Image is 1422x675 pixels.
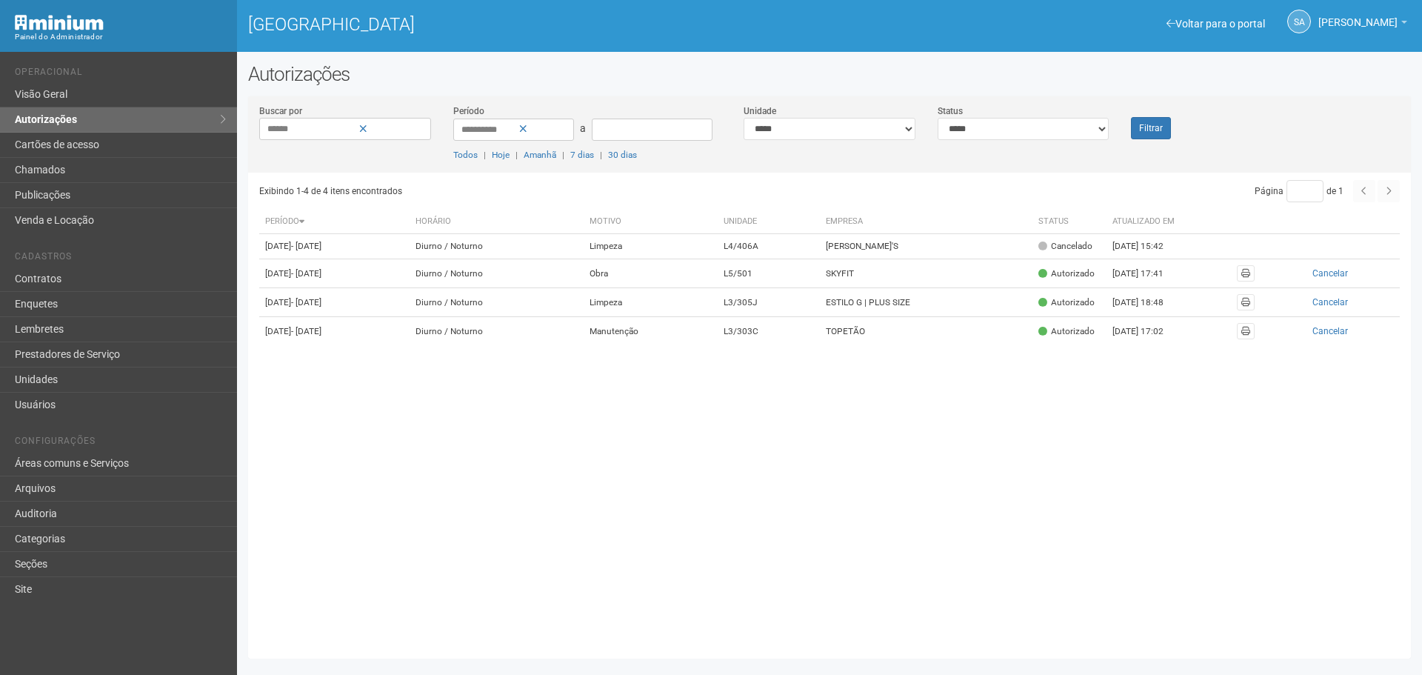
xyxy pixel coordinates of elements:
[584,234,718,259] td: Limpeza
[1318,2,1398,28] span: Silvio Anjos
[1038,267,1095,280] div: Autorizado
[584,259,718,288] td: Obra
[820,259,1032,288] td: SKYFIT
[820,317,1032,346] td: TOPETÃO
[584,210,718,234] th: Motivo
[1266,323,1394,339] button: Cancelar
[1266,265,1394,282] button: Cancelar
[820,210,1032,234] th: Empresa
[515,150,518,160] span: |
[291,326,321,336] span: - [DATE]
[1106,234,1188,259] td: [DATE] 15:42
[15,251,226,267] li: Cadastros
[291,297,321,307] span: - [DATE]
[1166,18,1265,30] a: Voltar para o portal
[15,15,104,30] img: Minium
[15,30,226,44] div: Painel do Administrador
[562,150,564,160] span: |
[1266,294,1394,310] button: Cancelar
[410,317,584,346] td: Diurno / Noturno
[410,210,584,234] th: Horário
[570,150,594,160] a: 7 dias
[718,259,821,288] td: L5/501
[259,259,410,288] td: [DATE]
[524,150,556,160] a: Amanhã
[584,288,718,317] td: Limpeza
[291,268,321,279] span: - [DATE]
[492,150,510,160] a: Hoje
[15,67,226,82] li: Operacional
[1038,325,1095,338] div: Autorizado
[1287,10,1311,33] a: SA
[453,104,484,118] label: Período
[259,210,410,234] th: Período
[938,104,963,118] label: Status
[1038,296,1095,309] div: Autorizado
[820,288,1032,317] td: ESTILO G | PLUS SIZE
[718,317,821,346] td: L3/303C
[600,150,602,160] span: |
[259,288,410,317] td: [DATE]
[15,436,226,451] li: Configurações
[608,150,637,160] a: 30 dias
[1106,210,1188,234] th: Atualizado em
[580,122,586,134] span: a
[453,150,478,160] a: Todos
[484,150,486,160] span: |
[1032,210,1106,234] th: Status
[718,288,821,317] td: L3/305J
[584,317,718,346] td: Manutenção
[1106,317,1188,346] td: [DATE] 17:02
[410,234,584,259] td: Diurno / Noturno
[718,234,821,259] td: L4/406A
[259,234,410,259] td: [DATE]
[820,234,1032,259] td: [PERSON_NAME]'S
[410,288,584,317] td: Diurno / Noturno
[1131,117,1171,139] button: Filtrar
[1255,186,1343,196] span: Página de 1
[744,104,776,118] label: Unidade
[259,104,302,118] label: Buscar por
[248,15,818,34] h1: [GEOGRAPHIC_DATA]
[1038,240,1092,253] div: Cancelado
[259,180,825,202] div: Exibindo 1-4 de 4 itens encontrados
[718,210,821,234] th: Unidade
[1106,259,1188,288] td: [DATE] 17:41
[259,317,410,346] td: [DATE]
[410,259,584,288] td: Diurno / Noturno
[1318,19,1407,30] a: [PERSON_NAME]
[1106,288,1188,317] td: [DATE] 18:48
[248,63,1411,85] h2: Autorizações
[291,241,321,251] span: - [DATE]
